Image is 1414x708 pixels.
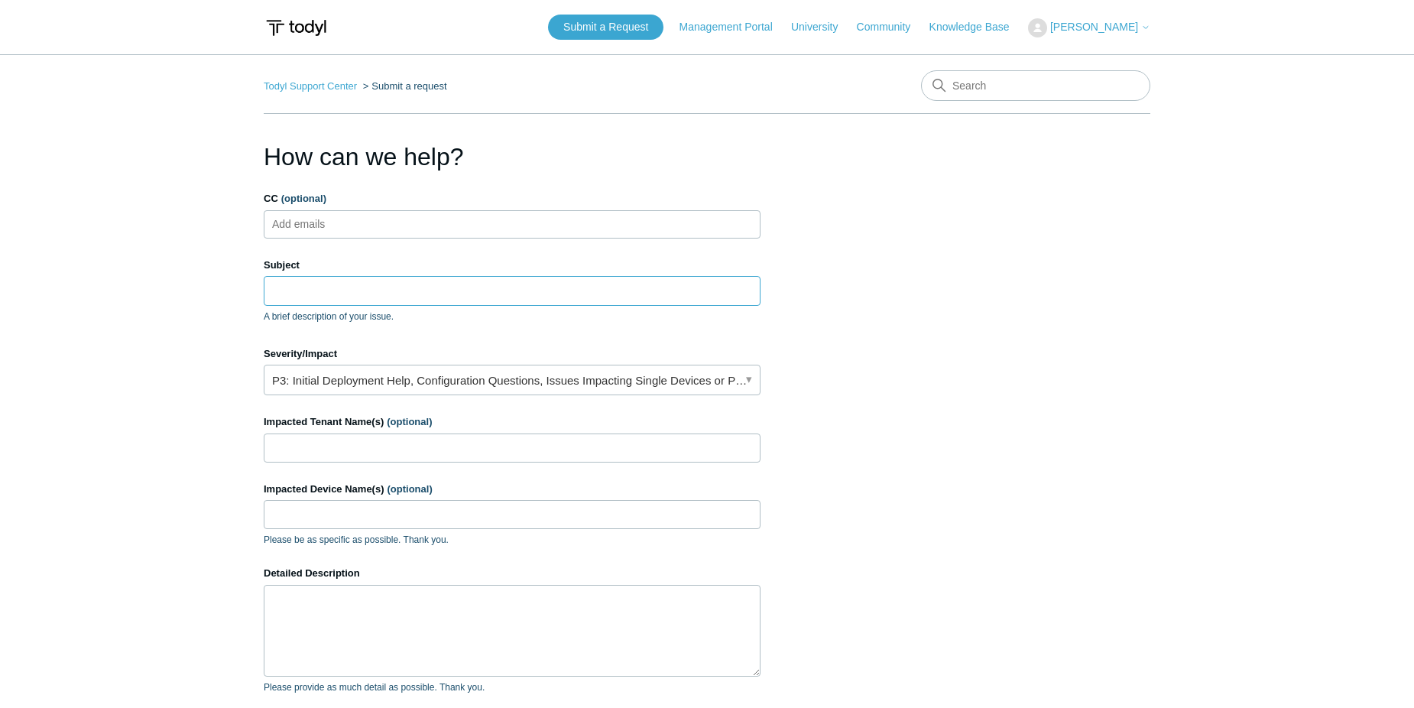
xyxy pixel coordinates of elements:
[264,258,761,273] label: Subject
[857,19,926,35] a: Community
[264,310,761,323] p: A brief description of your issue.
[264,346,761,362] label: Severity/Impact
[264,80,360,92] li: Todyl Support Center
[267,213,358,235] input: Add emails
[281,193,326,204] span: (optional)
[921,70,1150,101] input: Search
[264,365,761,395] a: P3: Initial Deployment Help, Configuration Questions, Issues Impacting Single Devices or Past Out...
[929,19,1025,35] a: Knowledge Base
[360,80,447,92] li: Submit a request
[264,566,761,581] label: Detailed Description
[264,80,357,92] a: Todyl Support Center
[264,138,761,175] h1: How can we help?
[264,414,761,430] label: Impacted Tenant Name(s)
[264,533,761,547] p: Please be as specific as possible. Thank you.
[264,482,761,497] label: Impacted Device Name(s)
[264,680,761,694] p: Please provide as much detail as possible. Thank you.
[548,15,663,40] a: Submit a Request
[264,191,761,206] label: CC
[791,19,853,35] a: University
[1050,21,1138,33] span: [PERSON_NAME]
[679,19,788,35] a: Management Portal
[388,483,433,495] span: (optional)
[387,416,432,427] span: (optional)
[1028,18,1150,37] button: [PERSON_NAME]
[264,14,329,42] img: Todyl Support Center Help Center home page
